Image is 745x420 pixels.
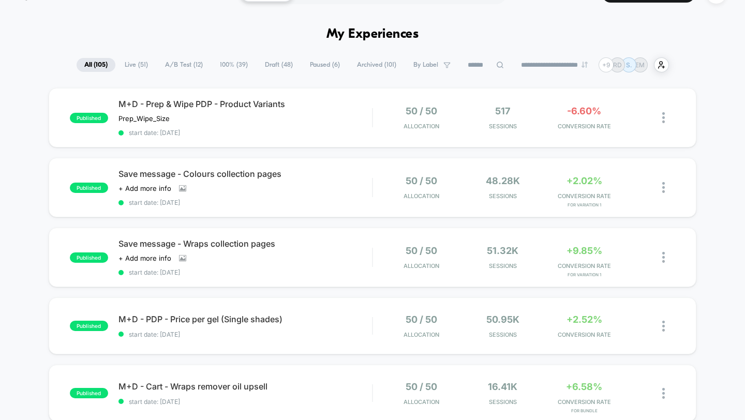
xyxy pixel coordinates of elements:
span: 50 / 50 [406,381,437,392]
span: for Variation 1 [546,272,622,277]
span: Allocation [404,192,439,200]
span: Save message - Wraps collection pages [118,238,373,249]
img: close [662,321,665,332]
span: Sessions [465,262,541,269]
span: +2.02% [567,175,602,186]
span: published [70,252,108,263]
span: published [70,321,108,331]
span: 50 / 50 [406,175,437,186]
span: 51.32k [487,245,518,256]
span: start date: [DATE] [118,199,373,206]
span: 50.95k [486,314,519,325]
span: start date: [DATE] [118,129,373,137]
h1: My Experiences [326,27,419,42]
span: 16.41k [488,381,517,392]
img: close [662,112,665,123]
span: Live ( 51 ) [117,58,156,72]
span: +9.85% [567,245,602,256]
span: M+D - Cart - Wraps remover oil upsell [118,381,373,392]
span: start date: [DATE] [118,268,373,276]
span: M+D - PDP - Price per gel (Single shades) [118,314,373,324]
img: close [662,388,665,399]
span: 100% ( 39 ) [212,58,256,72]
p: RD [613,61,622,69]
span: CONVERSION RATE [546,192,622,200]
span: for Variation 1 [546,202,622,207]
span: + Add more info [118,254,171,262]
span: +6.58% [566,381,602,392]
span: CONVERSION RATE [546,262,622,269]
img: close [662,182,665,193]
span: Archived ( 101 ) [349,58,404,72]
span: published [70,183,108,193]
span: Allocation [404,331,439,338]
span: Allocation [404,398,439,406]
span: Save message - Colours collection pages [118,169,373,179]
span: CONVERSION RATE [546,123,622,130]
span: Sessions [465,398,541,406]
span: A/B Test ( 12 ) [157,58,211,72]
span: Prep_Wipe_Size [118,114,170,123]
span: 517 [495,106,510,116]
span: By Label [413,61,438,69]
span: Sessions [465,331,541,338]
span: published [70,113,108,123]
img: close [662,252,665,263]
span: Draft ( 48 ) [257,58,301,72]
span: start date: [DATE] [118,398,373,406]
span: M+D - Prep & Wipe PDP - Product Variants [118,99,373,109]
span: 50 / 50 [406,245,437,256]
span: for Bundle [546,408,622,413]
span: Sessions [465,123,541,130]
p: S. [626,61,632,69]
p: EM [635,61,645,69]
span: + Add more info [118,184,171,192]
span: 48.28k [486,175,520,186]
span: CONVERSION RATE [546,398,622,406]
span: published [70,388,108,398]
span: All ( 105 ) [77,58,115,72]
span: Sessions [465,192,541,200]
div: + 9 [599,57,614,72]
span: start date: [DATE] [118,331,373,338]
span: 50 / 50 [406,314,437,325]
span: Allocation [404,262,439,269]
span: -6.60% [567,106,601,116]
span: Allocation [404,123,439,130]
span: Paused ( 6 ) [302,58,348,72]
span: 50 / 50 [406,106,437,116]
span: CONVERSION RATE [546,331,622,338]
img: end [582,62,588,68]
span: +2.52% [567,314,602,325]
